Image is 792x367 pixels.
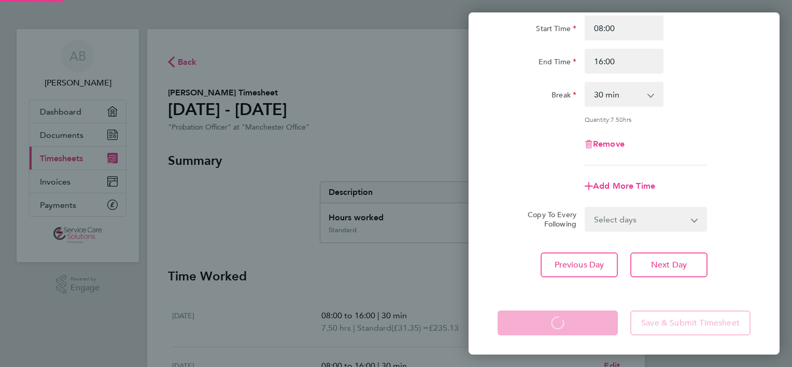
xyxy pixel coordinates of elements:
input: E.g. 18:00 [585,49,663,74]
button: Previous Day [541,252,618,277]
span: Add More Time [593,181,655,191]
span: Previous Day [555,260,604,270]
button: Next Day [630,252,708,277]
button: Remove [585,140,625,148]
label: Break [551,90,576,103]
input: E.g. 08:00 [585,16,663,40]
label: Start Time [536,24,576,36]
label: Copy To Every Following [519,210,576,229]
div: Quantity: hrs [585,115,707,123]
button: Add More Time [585,182,655,190]
label: End Time [539,57,576,69]
span: Remove [593,139,625,149]
span: 7.50 [611,115,623,123]
span: Next Day [651,260,687,270]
